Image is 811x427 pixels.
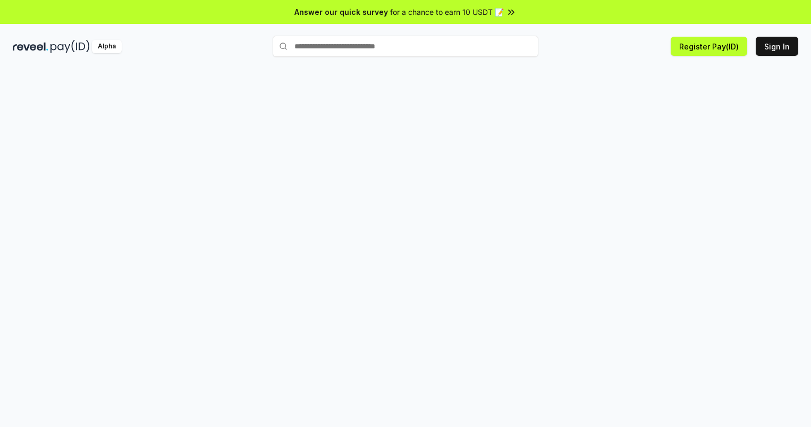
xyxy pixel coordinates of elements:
[13,40,48,53] img: reveel_dark
[671,37,747,56] button: Register Pay(ID)
[50,40,90,53] img: pay_id
[756,37,798,56] button: Sign In
[390,6,504,18] span: for a chance to earn 10 USDT 📝
[92,40,122,53] div: Alpha
[294,6,388,18] span: Answer our quick survey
